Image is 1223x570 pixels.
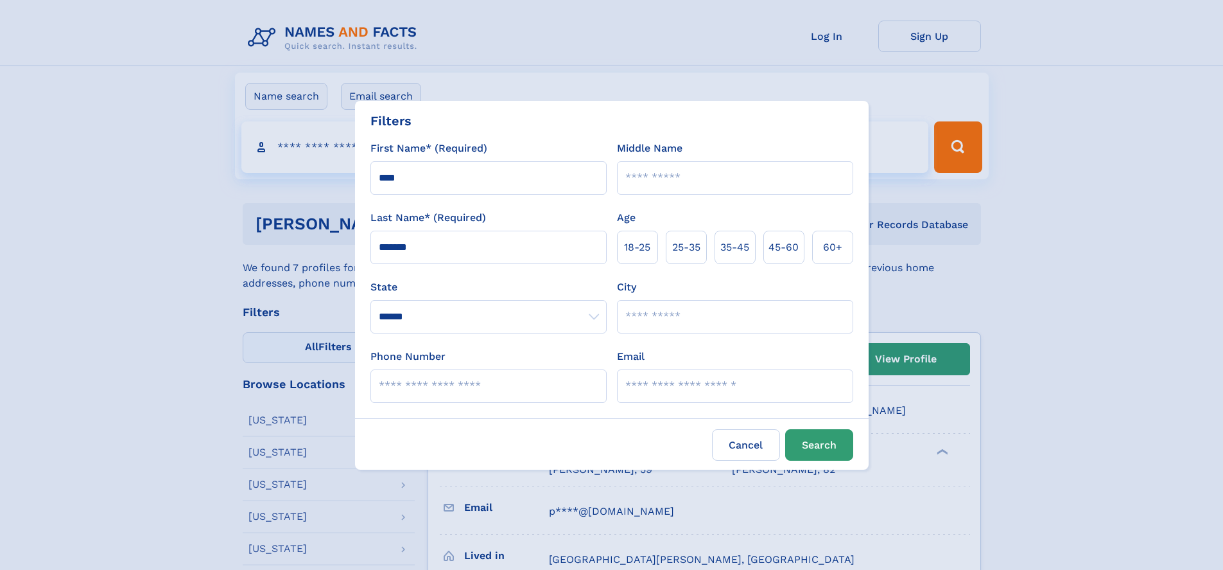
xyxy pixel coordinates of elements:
[823,240,842,255] span: 60+
[617,349,645,364] label: Email
[720,240,749,255] span: 35‑45
[785,429,853,461] button: Search
[370,280,607,295] label: State
[624,240,650,255] span: 18‑25
[617,280,636,295] label: City
[617,210,636,226] label: Age
[617,141,682,156] label: Middle Name
[370,141,487,156] label: First Name* (Required)
[370,111,412,130] div: Filters
[370,210,486,226] label: Last Name* (Required)
[672,240,700,255] span: 25‑35
[370,349,446,364] label: Phone Number
[768,240,799,255] span: 45‑60
[712,429,780,461] label: Cancel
